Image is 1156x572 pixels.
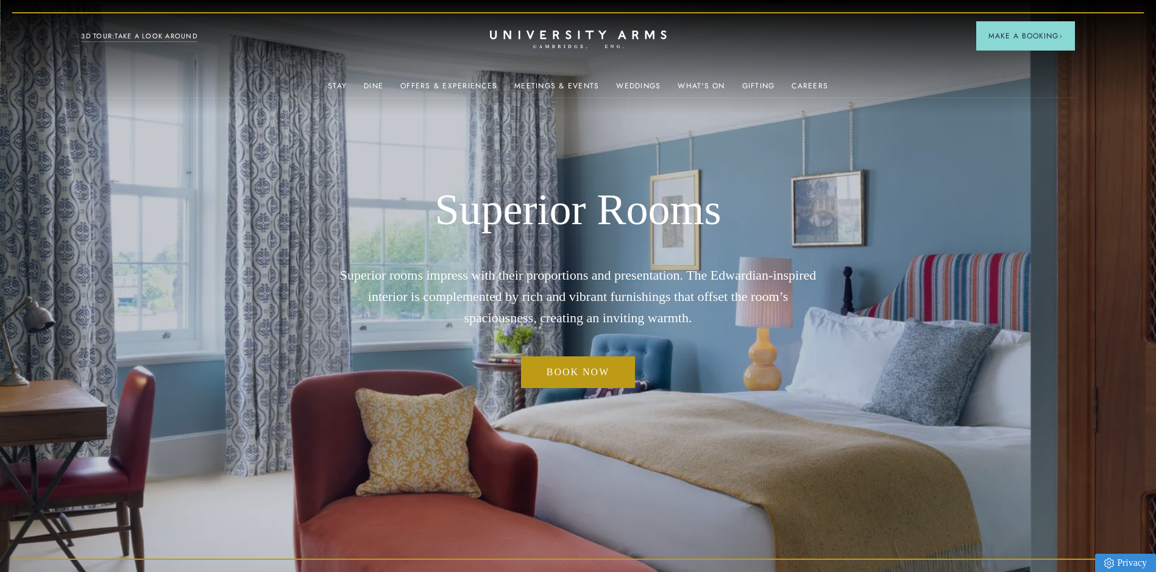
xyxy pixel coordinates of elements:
h1: Superior Rooms [335,184,822,236]
img: Arrow icon [1058,34,1063,38]
a: What's On [678,82,725,97]
a: Meetings & Events [514,82,599,97]
a: Gifting [742,82,775,97]
span: Make a Booking [988,30,1063,41]
a: Dine [364,82,383,97]
a: Book now [521,356,636,388]
a: 3D TOUR:TAKE A LOOK AROUND [81,31,197,42]
p: Superior rooms impress with their proportions and presentation. The Edwardian-inspired interior i... [335,264,822,329]
button: Make a BookingArrow icon [976,21,1075,51]
a: Privacy [1095,554,1156,572]
img: Privacy [1104,558,1114,568]
a: Stay [328,82,347,97]
a: Weddings [616,82,661,97]
a: Home [490,30,667,49]
a: Offers & Experiences [400,82,497,97]
a: Careers [792,82,828,97]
